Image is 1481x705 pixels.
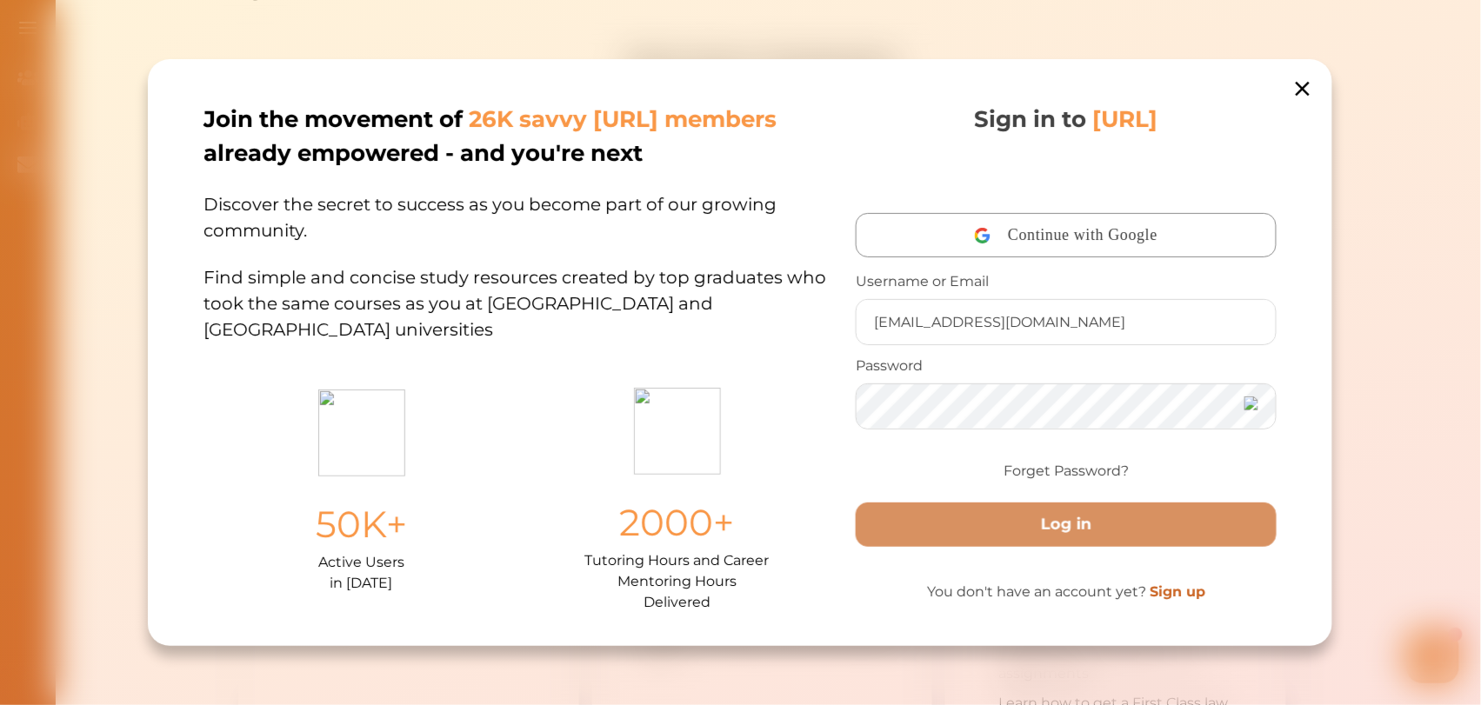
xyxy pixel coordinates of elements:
p: 2000+ [620,495,735,550]
p: Tutoring Hours and Career Mentoring Hours Delivered [585,550,770,595]
i: 1 [385,1,399,15]
p: 50K+ [316,497,407,552]
p: Sign in to [975,103,1158,136]
input: Enter your username or email [857,300,1277,344]
p: Join the movement of already empowered - and you're next [203,103,831,170]
img: Group%201403.ccdcecb8.png [634,388,721,475]
span: Continue with Google [1009,215,1167,256]
span: [URL] [1093,105,1158,133]
button: Continue with Google [857,213,1278,257]
p: Discover the secret to success as you become part of our growing community. [203,170,835,243]
p: Password [857,356,1278,376]
p: Find simple and concise study resources created by top graduates who took the same courses as you... [203,243,835,343]
span: 26K savvy [URL] members [469,105,777,133]
img: Illustration.25158f3c.png [318,389,405,476]
a: Sign up [1151,583,1206,600]
p: Active Users in [DATE] [318,552,404,594]
img: eye.3286bcf0.webp [1245,396,1259,410]
button: Log in [857,502,1278,547]
p: You don't have an account yet? [857,582,1278,602]
p: Username or Email [857,271,1278,292]
a: Forget Password? [1004,461,1130,482]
